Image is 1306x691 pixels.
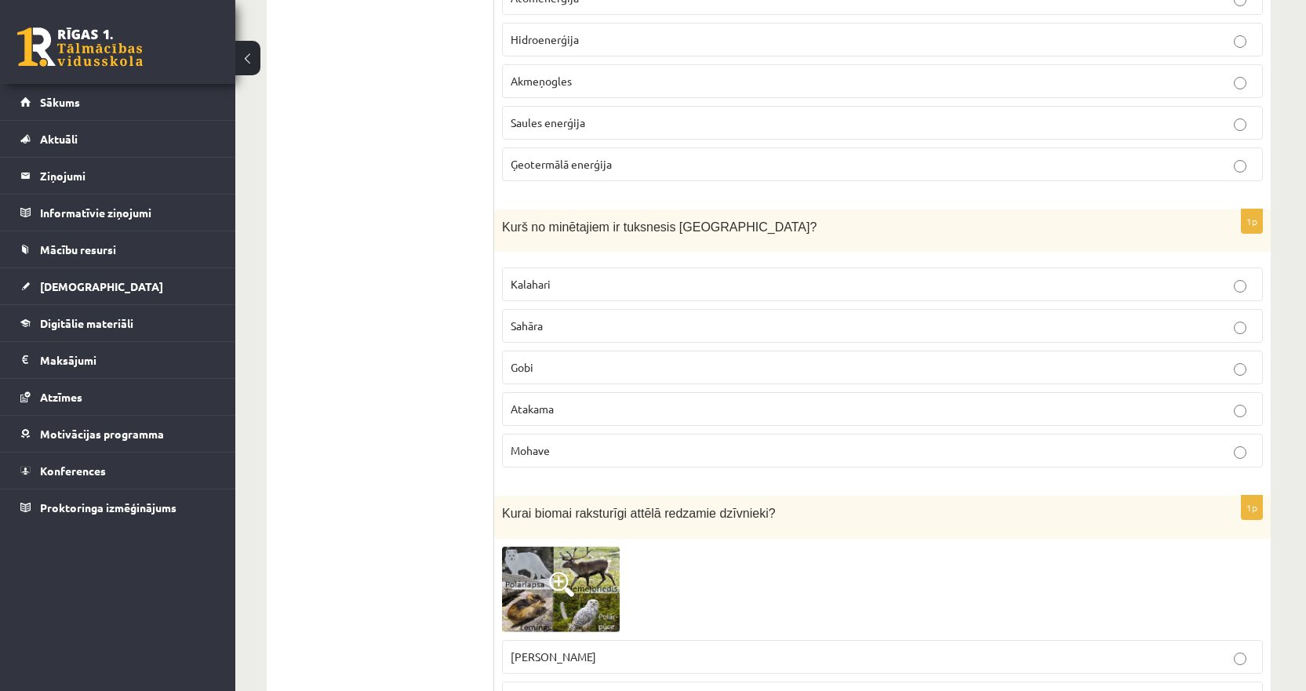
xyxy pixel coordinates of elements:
input: Saules enerģija [1234,118,1246,131]
a: Ziņojumi [20,158,216,194]
input: [PERSON_NAME] [1234,653,1246,665]
span: Akmeņogles [511,74,572,88]
span: Kalahari [511,277,551,291]
legend: Maksājumi [40,342,216,378]
span: Atakama [511,402,554,416]
span: Aktuāli [40,132,78,146]
span: [PERSON_NAME] [511,649,596,664]
span: Proktoringa izmēģinājums [40,500,176,515]
a: Informatīvie ziņojumi [20,195,216,231]
a: Rīgas 1. Tālmācības vidusskola [17,27,143,67]
span: Ģeotermālā enerģija [511,157,612,171]
a: [DEMOGRAPHIC_DATA] [20,268,216,304]
a: Digitālie materiāli [20,305,216,341]
legend: Informatīvie ziņojumi [40,195,216,231]
span: [DEMOGRAPHIC_DATA] [40,279,163,293]
span: Kurai biomai raksturīgi attēlā redzamie dzīvnieki? [502,507,776,520]
a: Motivācijas programma [20,416,216,452]
input: Hidroenerģija [1234,35,1246,48]
input: Akmeņogles [1234,77,1246,89]
input: Sahāra [1234,322,1246,334]
span: Motivācijas programma [40,427,164,441]
span: Atzīmes [40,390,82,404]
p: 1p [1241,209,1263,234]
input: Mohave [1234,446,1246,459]
a: Aktuāli [20,121,216,157]
legend: Ziņojumi [40,158,216,194]
input: Kalahari [1234,280,1246,293]
span: Sākums [40,95,80,109]
span: Kurš no minētajiem ir tuksnesis [GEOGRAPHIC_DATA]? [502,220,817,234]
img: 1.png [502,547,620,632]
span: Gobi [511,360,533,374]
a: Konferences [20,453,216,489]
a: Atzīmes [20,379,216,415]
input: Atakama [1234,405,1246,417]
span: Digitālie materiāli [40,316,133,330]
span: Hidroenerģija [511,32,579,46]
a: Proktoringa izmēģinājums [20,489,216,526]
p: 1p [1241,495,1263,520]
span: Mohave [511,443,550,457]
input: Ģeotermālā enerģija [1234,160,1246,173]
a: Sākums [20,84,216,120]
span: Saules enerģija [511,115,585,129]
span: Sahāra [511,318,543,333]
a: Mācību resursi [20,231,216,267]
input: Gobi [1234,363,1246,376]
span: Konferences [40,464,106,478]
a: Maksājumi [20,342,216,378]
span: Mācību resursi [40,242,116,256]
